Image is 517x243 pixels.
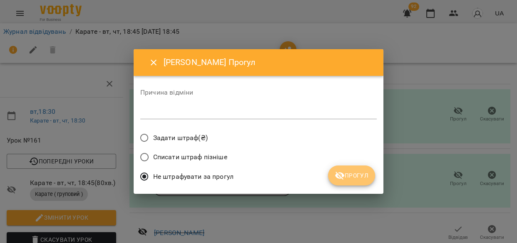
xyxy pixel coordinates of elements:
button: Close [144,53,164,73]
span: Прогул [335,170,368,180]
span: Задати штраф(₴) [153,133,208,143]
span: Списати штраф пізніше [153,152,227,162]
h6: [PERSON_NAME] Прогул [164,56,373,69]
button: Прогул [328,165,375,185]
label: Причина відміни [140,89,377,96]
span: Не штрафувати за прогул [153,172,234,182]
